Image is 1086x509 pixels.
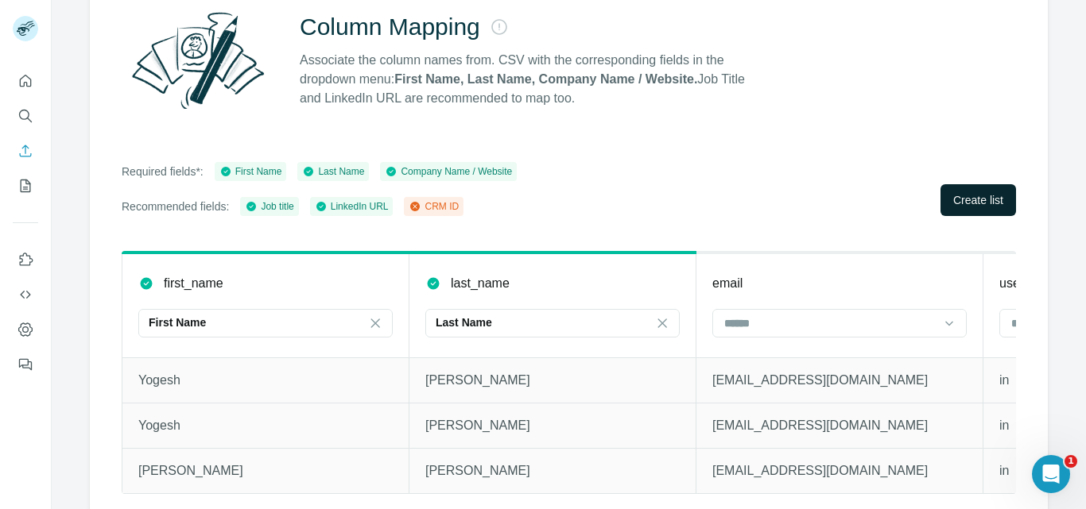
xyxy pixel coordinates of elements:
[13,172,38,200] button: My lists
[13,102,38,130] button: Search
[122,199,229,214] p: Recommended fields:
[122,3,274,118] img: Surfe Illustration - Column Mapping
[712,371,967,390] p: [EMAIL_ADDRESS][DOMAIN_NAME]
[122,164,204,179] p: Required fields*:
[712,416,967,435] p: [EMAIL_ADDRESS][DOMAIN_NAME]
[451,274,510,293] p: last_name
[712,461,967,480] p: [EMAIL_ADDRESS][DOMAIN_NAME]
[425,371,680,390] p: [PERSON_NAME]
[409,199,459,214] div: CRM ID
[13,245,38,274] button: Use Surfe on LinkedIn
[164,274,223,293] p: first_name
[13,315,38,344] button: Dashboard
[138,416,393,435] p: Yogesh
[1065,455,1077,468] span: 1
[219,164,282,179] div: First Name
[385,164,512,179] div: Company Name / Website
[245,199,293,214] div: Job title
[999,274,1073,293] p: user_country
[302,164,364,179] div: Last Name
[315,199,389,214] div: LinkedIn URL
[941,184,1016,216] button: Create list
[13,137,38,165] button: Enrich CSV
[138,371,393,390] p: Yogesh
[1032,455,1070,493] iframe: Intercom live chat
[394,72,697,86] strong: First Name, Last Name, Company Name / Website.
[13,280,38,309] button: Use Surfe API
[138,461,393,480] p: [PERSON_NAME]
[13,67,38,95] button: Quick start
[425,416,680,435] p: [PERSON_NAME]
[300,51,759,108] p: Associate the column names from. CSV with the corresponding fields in the dropdown menu: Job Titl...
[436,314,492,330] p: Last Name
[149,314,206,330] p: First Name
[712,274,743,293] p: email
[300,13,480,41] h2: Column Mapping
[953,192,1003,208] span: Create list
[13,350,38,379] button: Feedback
[425,461,680,480] p: [PERSON_NAME]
